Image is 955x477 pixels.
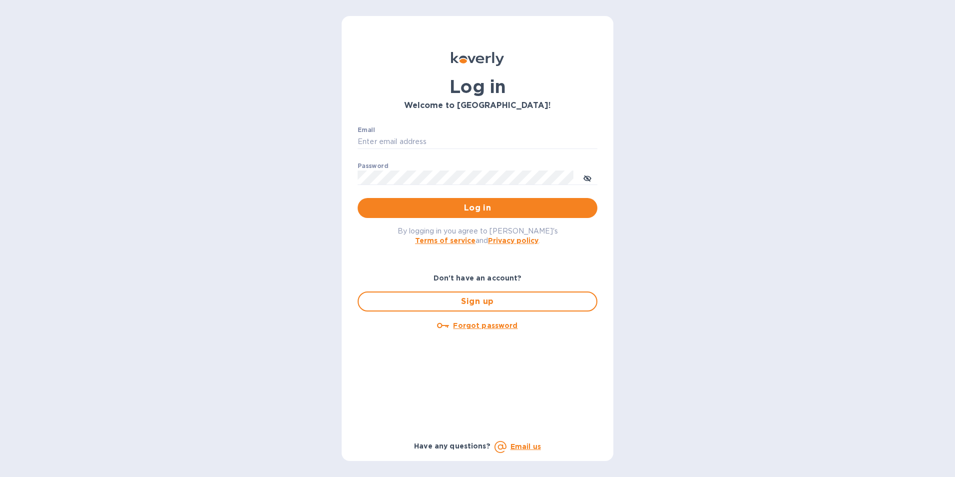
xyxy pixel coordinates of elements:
[367,295,588,307] span: Sign up
[577,167,597,187] button: toggle password visibility
[358,163,388,169] label: Password
[358,76,597,97] h1: Log in
[358,101,597,110] h3: Welcome to [GEOGRAPHIC_DATA]!
[488,236,538,244] a: Privacy policy
[434,274,522,282] b: Don't have an account?
[358,127,375,133] label: Email
[358,198,597,218] button: Log in
[358,291,597,311] button: Sign up
[414,442,490,450] b: Have any questions?
[415,236,476,244] a: Terms of service
[510,442,541,450] a: Email us
[398,227,558,244] span: By logging in you agree to [PERSON_NAME]'s and .
[453,321,517,329] u: Forgot password
[358,134,597,149] input: Enter email address
[451,52,504,66] img: Koverly
[366,202,589,214] span: Log in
